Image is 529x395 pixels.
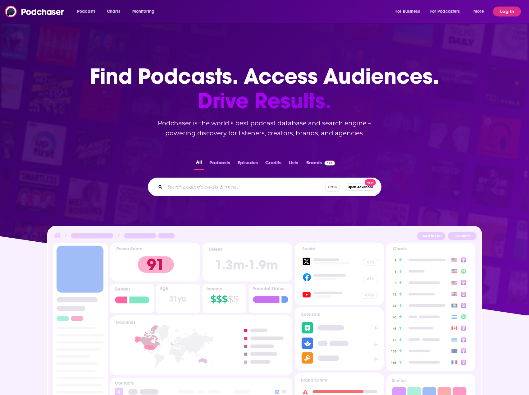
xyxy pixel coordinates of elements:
[345,183,376,191] button: Open AdvancedNew
[473,7,484,16] span: More
[77,7,95,16] span: Podcasts
[365,179,376,186] span: New
[295,243,384,305] img: Podcast Socials
[236,158,260,170] button: Episodes
[325,183,340,192] span: Ctrl K
[73,7,103,16] button: open menu
[207,158,232,170] button: Podcasts
[107,7,120,16] span: Charts
[128,7,162,16] button: open menu
[148,178,381,196] div: Search podcasts, credits, & more...
[263,158,283,170] button: Credits
[103,7,124,16] a: Charts
[90,64,439,113] h1: Find Podcasts. Access Audiences.
[287,158,300,170] button: Lists
[203,243,292,281] img: Podcast Insights Listens
[5,6,65,17] img: Podchaser - Follow, Share and Rate Podcasts
[391,7,428,16] button: open menu
[430,7,460,16] span: For Podcasters
[469,7,492,16] button: open menu
[324,160,335,165] img: Podchaser Pro
[156,284,200,313] img: Podcast Insights Age
[306,158,335,170] a: BrandsPodchaser Pro
[493,7,521,16] button: Log In
[386,243,475,371] img: Podcast Insights Charts
[249,284,293,313] img: Podcast Insights Parental Status
[110,243,200,281] img: Podcast Insights Power score
[110,284,154,313] img: Podcast Insights Gender
[395,7,420,16] span: For Business
[295,307,384,370] img: Podcast Sponsors
[348,185,373,189] span: Open Advanced
[132,7,154,16] span: Monitoring
[53,231,477,242] img: Podcast Insights Header
[90,89,439,113] span: Drive Results.
[140,118,389,138] h2: Podchaser is the world’s best podcast database and search engine – powering discovery for listene...
[165,182,325,192] input: Search podcasts, credits, & more...
[203,284,246,313] img: Podcast Insights Income
[194,158,204,170] button: All
[426,7,469,16] button: open menu
[110,315,293,375] img: Podcast Insights Countries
